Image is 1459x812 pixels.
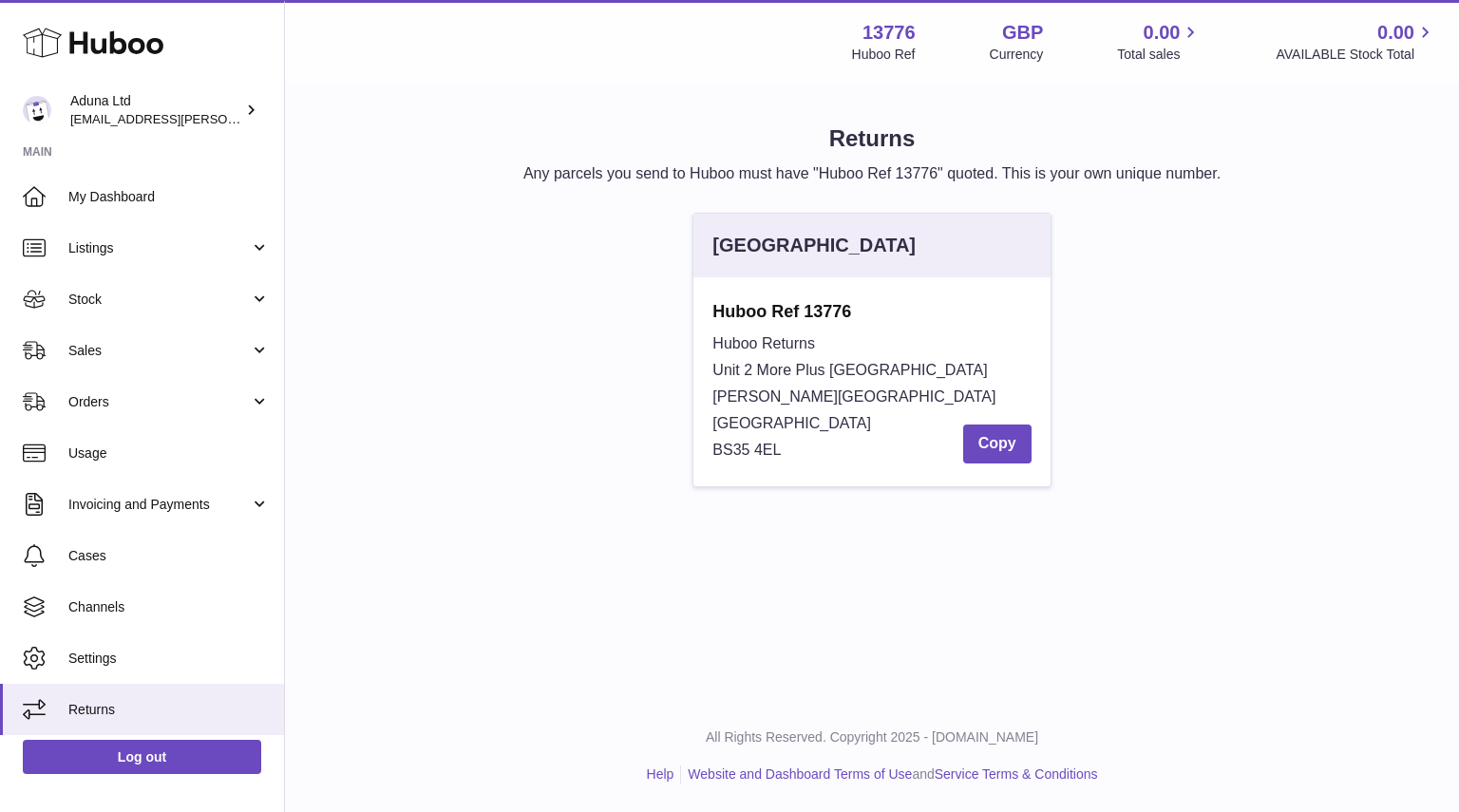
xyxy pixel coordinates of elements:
div: Huboo Ref [852,46,916,64]
span: [PERSON_NAME][GEOGRAPHIC_DATA] [712,388,995,405]
span: Channels [68,598,270,616]
p: All Rights Reserved. Copyright 2025 - [DOMAIN_NAME] [300,728,1444,746]
span: Sales [68,342,250,360]
p: Any parcels you send to Huboo must have "Huboo Ref 13776" quoted. This is your own unique number. [315,163,1429,184]
span: BS35 4EL [712,442,781,458]
strong: GBP [1002,20,1043,46]
a: 0.00 Total sales [1117,20,1202,64]
h1: Returns [315,123,1429,154]
span: Unit 2 More Plus [GEOGRAPHIC_DATA] [712,362,987,378]
span: Settings [68,650,270,668]
span: 0.00 [1144,20,1181,46]
span: Cases [68,547,270,565]
span: Invoicing and Payments [68,496,250,514]
span: Total sales [1117,46,1202,64]
span: [GEOGRAPHIC_DATA] [712,415,871,431]
a: Website and Dashboard Terms of Use [688,766,912,782]
a: 0.00 AVAILABLE Stock Total [1276,20,1436,64]
span: 0.00 [1377,20,1414,46]
span: My Dashboard [68,188,270,206]
button: Copy [963,425,1032,463]
span: Returns [68,701,270,719]
span: Usage [68,444,270,463]
div: Currency [990,46,1044,64]
a: Help [647,766,674,782]
a: Service Terms & Conditions [935,766,1098,782]
span: [EMAIL_ADDRESS][PERSON_NAME][PERSON_NAME][DOMAIN_NAME] [70,111,483,126]
span: Stock [68,291,250,309]
div: Aduna Ltd [70,92,241,128]
a: Log out [23,740,261,774]
img: deborahe.kamara@aduna.com [23,96,51,124]
span: Listings [68,239,250,257]
span: AVAILABLE Stock Total [1276,46,1436,64]
strong: 13776 [862,20,916,46]
div: [GEOGRAPHIC_DATA] [712,233,916,258]
span: Orders [68,393,250,411]
strong: Huboo Ref 13776 [712,300,1031,323]
li: and [681,765,1097,784]
span: Huboo Returns [712,335,815,351]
